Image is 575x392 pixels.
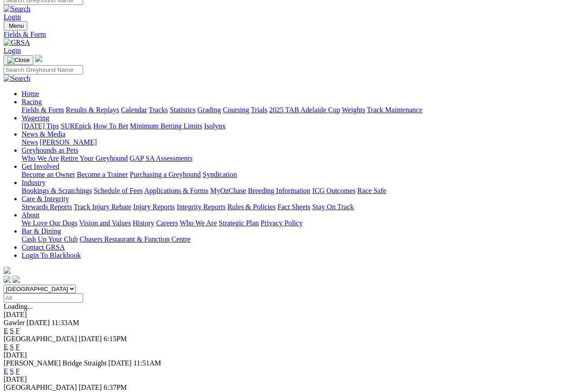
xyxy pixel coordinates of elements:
a: F [16,327,20,335]
img: Search [4,5,31,13]
a: Injury Reports [133,203,175,211]
a: Breeding Information [248,187,310,194]
div: Greyhounds as Pets [22,154,571,163]
a: Get Involved [22,163,59,170]
a: Fact Sheets [278,203,310,211]
img: facebook.svg [4,276,11,283]
a: Stay On Track [312,203,354,211]
a: F [16,367,20,375]
a: Cash Up Your Club [22,235,78,243]
a: Login [4,13,21,21]
a: Integrity Reports [177,203,226,211]
a: Schedule of Fees [93,187,142,194]
div: Get Involved [22,171,571,179]
span: 6:15PM [104,335,127,343]
a: Calendar [121,106,147,114]
img: logo-grsa-white.png [35,55,42,62]
a: 2025 TAB Adelaide Cup [269,106,340,114]
a: [PERSON_NAME] [40,138,97,146]
a: Race Safe [357,187,386,194]
img: Close [7,57,30,64]
a: S [10,367,14,375]
a: Applications & Forms [144,187,208,194]
a: E [4,367,8,375]
span: Gawler [4,319,25,326]
div: Bar & Dining [22,235,571,243]
a: MyOzChase [210,187,246,194]
button: Toggle navigation [4,21,27,31]
a: GAP SA Assessments [130,154,193,162]
a: Bar & Dining [22,227,61,235]
a: ICG Outcomes [312,187,355,194]
span: 6:37PM [104,383,127,391]
img: GRSA [4,39,30,47]
a: Privacy Policy [261,219,303,227]
a: Grading [198,106,221,114]
a: Weights [342,106,365,114]
a: Fields & Form [4,31,571,39]
a: S [10,327,14,335]
a: Vision and Values [79,219,131,227]
a: Results & Replays [66,106,119,114]
a: Bookings & Scratchings [22,187,92,194]
a: Retire Your Greyhound [61,154,128,162]
a: Greyhounds as Pets [22,146,78,154]
a: Tracks [149,106,168,114]
a: [DATE] Tips [22,122,59,130]
a: Become a Trainer [77,171,128,178]
a: Wagering [22,114,49,122]
a: Rules & Policies [227,203,276,211]
a: Home [22,90,39,97]
a: How To Bet [93,122,128,130]
div: [DATE] [4,311,571,319]
span: [PERSON_NAME] Bridge Straight [4,359,106,367]
a: Track Maintenance [367,106,422,114]
div: [DATE] [4,375,571,383]
a: F [16,343,20,351]
a: Chasers Restaurant & Function Centre [80,235,190,243]
a: Track Injury Rebate [74,203,131,211]
span: 11:51AM [133,359,161,367]
a: Coursing [223,106,249,114]
button: Toggle navigation [4,55,33,65]
span: [DATE] [27,319,50,326]
a: Stewards Reports [22,203,72,211]
a: Industry [22,179,45,186]
img: twitter.svg [13,276,20,283]
a: Trials [251,106,267,114]
a: SUREpick [61,122,91,130]
a: Racing [22,98,42,106]
span: [DATE] [79,383,102,391]
span: 11:33AM [52,319,80,326]
a: E [4,343,8,351]
img: logo-grsa-white.png [4,267,11,274]
a: S [10,343,14,351]
img: Search [4,75,31,83]
a: Who We Are [22,154,59,162]
a: News [22,138,38,146]
a: News & Media [22,130,66,138]
div: Care & Integrity [22,203,571,211]
span: Menu [9,22,24,29]
a: Purchasing a Greyhound [130,171,201,178]
span: Loading... [4,303,33,310]
span: [GEOGRAPHIC_DATA] [4,335,77,343]
a: Login To Blackbook [22,251,81,259]
a: We Love Our Dogs [22,219,77,227]
a: Syndication [203,171,237,178]
span: [DATE] [108,359,132,367]
div: [DATE] [4,351,571,359]
a: Isolynx [204,122,226,130]
input: Select date [4,293,83,303]
a: Login [4,47,21,54]
a: Careers [156,219,178,227]
a: History [133,219,154,227]
div: Racing [22,106,571,114]
a: Care & Integrity [22,195,69,203]
input: Search [4,65,83,75]
div: Wagering [22,122,571,130]
span: [GEOGRAPHIC_DATA] [4,383,77,391]
div: Industry [22,187,571,195]
a: About [22,211,40,219]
